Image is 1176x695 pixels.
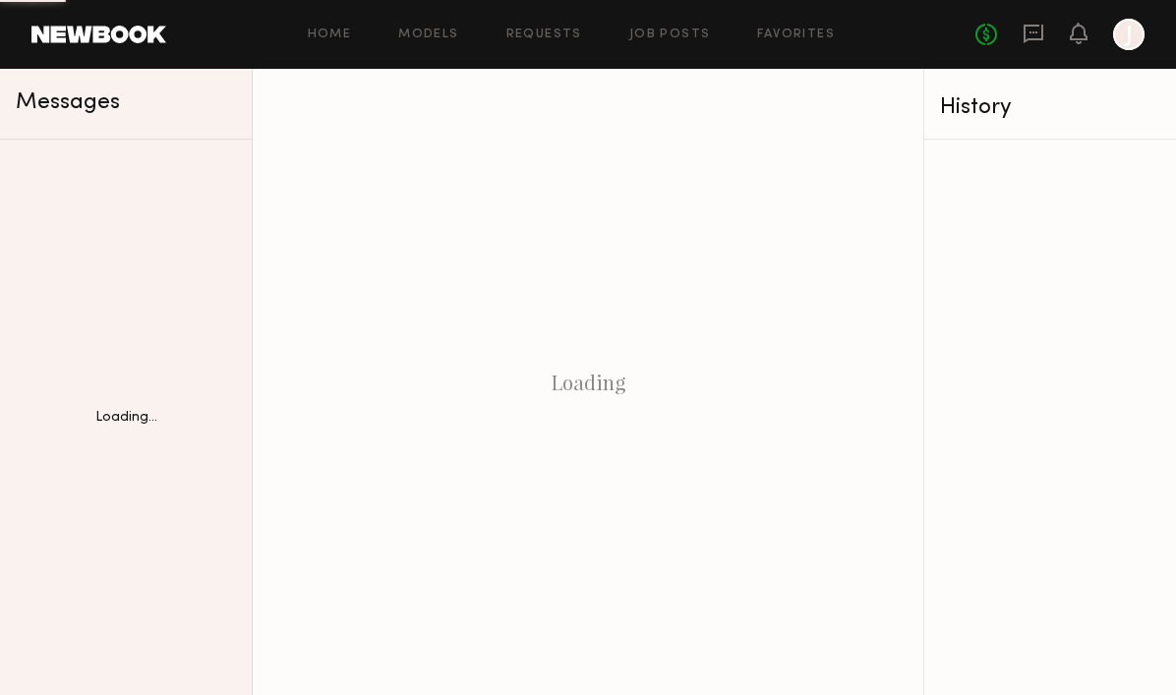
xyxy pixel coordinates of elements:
[506,29,582,41] a: Requests
[398,29,458,41] a: Models
[757,29,835,41] a: Favorites
[253,69,923,695] div: Loading
[940,96,1160,119] div: History
[1113,19,1145,50] a: J
[16,91,120,114] span: Messages
[629,29,711,41] a: Job Posts
[308,29,352,41] a: Home
[95,411,157,425] div: Loading...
